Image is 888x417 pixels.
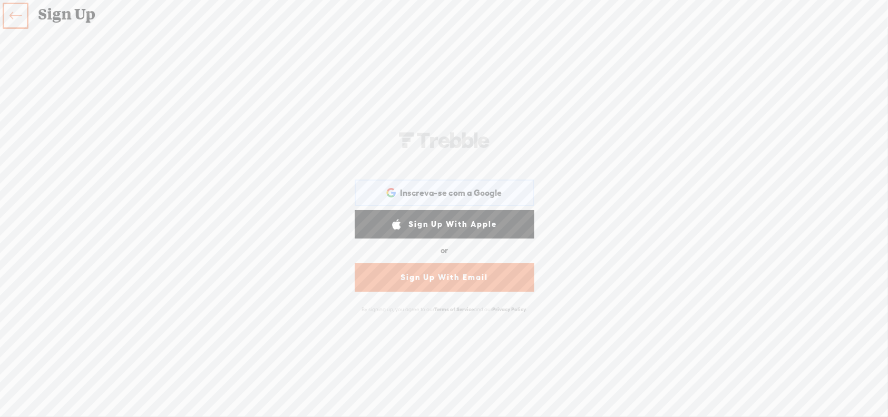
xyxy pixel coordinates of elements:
[492,306,526,312] a: Privacy Policy
[355,210,534,239] a: Sign Up With Apple
[400,187,502,198] span: Inscreva-se com a Google
[352,301,536,318] div: By signing up, you agree to our and our .
[355,180,534,206] div: Inscreva-se com a Google
[434,306,474,312] a: Terms of Service
[441,242,448,259] div: or
[355,263,534,292] a: Sign Up With Email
